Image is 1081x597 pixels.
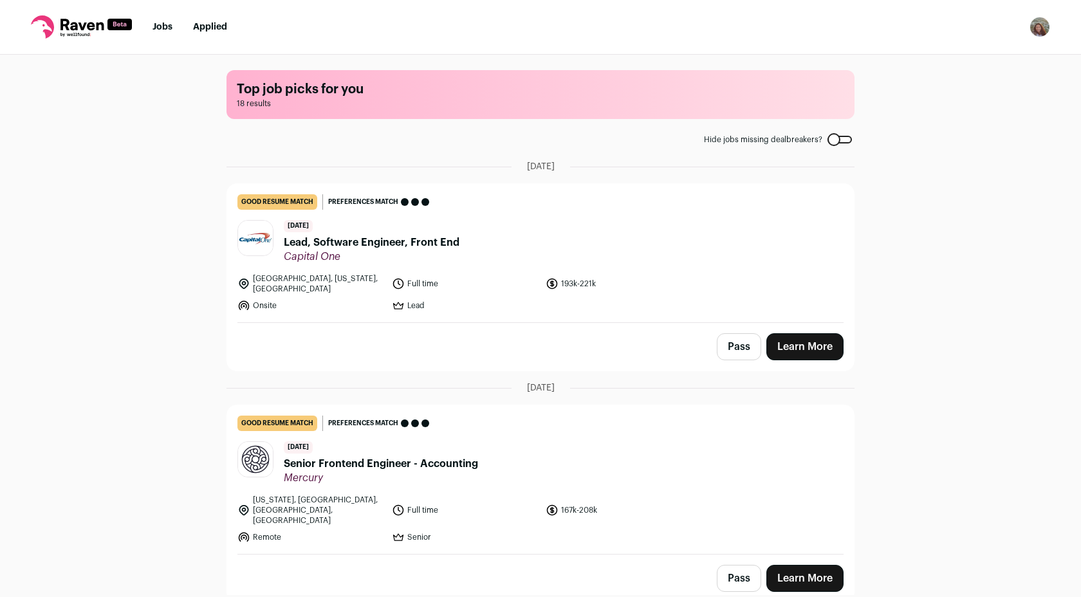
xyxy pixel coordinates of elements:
[227,405,854,554] a: good resume match Preferences match [DATE] Senior Frontend Engineer - Accounting Mercury [US_STAT...
[237,80,844,98] h1: Top job picks for you
[284,472,478,484] span: Mercury
[284,250,459,263] span: Capital One
[284,456,478,472] span: Senior Frontend Engineer - Accounting
[527,160,555,173] span: [DATE]
[284,441,313,454] span: [DATE]
[392,495,539,526] li: Full time
[328,417,398,430] span: Preferences match
[237,416,317,431] div: good resume match
[284,220,313,232] span: [DATE]
[546,273,692,294] li: 193k-221k
[237,98,844,109] span: 18 results
[152,23,172,32] a: Jobs
[704,134,822,145] span: Hide jobs missing dealbreakers?
[717,565,761,592] button: Pass
[392,273,539,294] li: Full time
[546,495,692,526] li: 167k-208k
[766,333,844,360] a: Learn More
[237,495,384,526] li: [US_STATE], [GEOGRAPHIC_DATA], [GEOGRAPHIC_DATA], [GEOGRAPHIC_DATA]
[237,531,384,544] li: Remote
[392,299,539,312] li: Lead
[237,299,384,312] li: Onsite
[717,333,761,360] button: Pass
[527,381,555,394] span: [DATE]
[227,184,854,322] a: good resume match Preferences match [DATE] Lead, Software Engineer, Front End Capital One [GEOGRA...
[1030,17,1050,37] img: 11655950-medium_jpg
[238,221,273,255] img: 24b4cd1a14005e1eb0453b1a75ab48f7ab5ae425408ff78ab99c55fada566dcb.jpg
[1030,17,1050,37] button: Open dropdown
[237,273,384,294] li: [GEOGRAPHIC_DATA], [US_STATE], [GEOGRAPHIC_DATA]
[237,194,317,210] div: good resume match
[328,196,398,208] span: Preferences match
[193,23,227,32] a: Applied
[392,531,539,544] li: Senior
[766,565,844,592] a: Learn More
[284,235,459,250] span: Lead, Software Engineer, Front End
[238,442,273,477] img: 846b5c207fea9cf70e17118eff14f0320b93d77f8a950151f82126f03dbb8b25.jpg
